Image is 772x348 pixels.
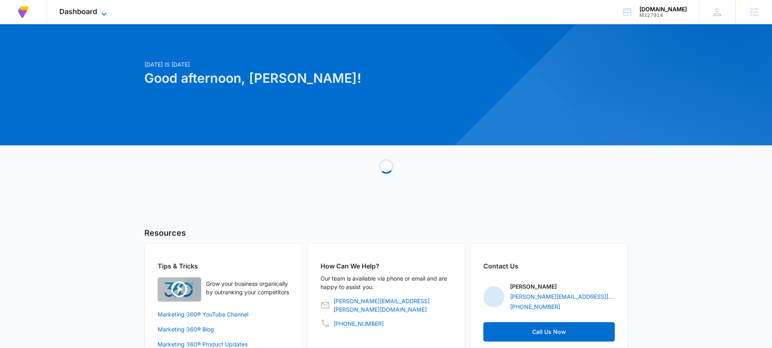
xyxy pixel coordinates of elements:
[333,297,452,314] a: [PERSON_NAME][EMAIL_ADDRESS][PERSON_NAME][DOMAIN_NAME]
[59,7,97,16] span: Dashboard
[158,325,289,333] a: Marketing 360® Blog
[158,277,201,302] img: Quick Overview Video
[144,60,464,69] p: [DATE] is [DATE]
[483,261,615,271] h2: Contact Us
[144,227,628,239] h5: Resources
[206,279,289,296] p: Grow your business organically by outranking your competitors
[158,261,289,271] h2: Tips & Tricks
[158,310,289,319] a: Marketing 360® YouTube Channel
[510,282,557,291] p: [PERSON_NAME]
[144,69,464,88] h1: Good afternoon, [PERSON_NAME]!
[333,319,384,328] a: [PHONE_NUMBER]
[320,274,452,291] p: Our team is available via phone or email and are happy to assist you.
[483,286,504,307] img: Mike Davin
[16,5,31,19] img: Volusion
[639,13,687,18] div: account id
[639,6,687,13] div: account name
[510,302,560,311] a: [PHONE_NUMBER]
[320,261,452,271] h2: How Can We Help?
[510,292,615,301] a: [PERSON_NAME][EMAIL_ADDRESS][PERSON_NAME][DOMAIN_NAME]
[483,322,615,342] a: Call Us Now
